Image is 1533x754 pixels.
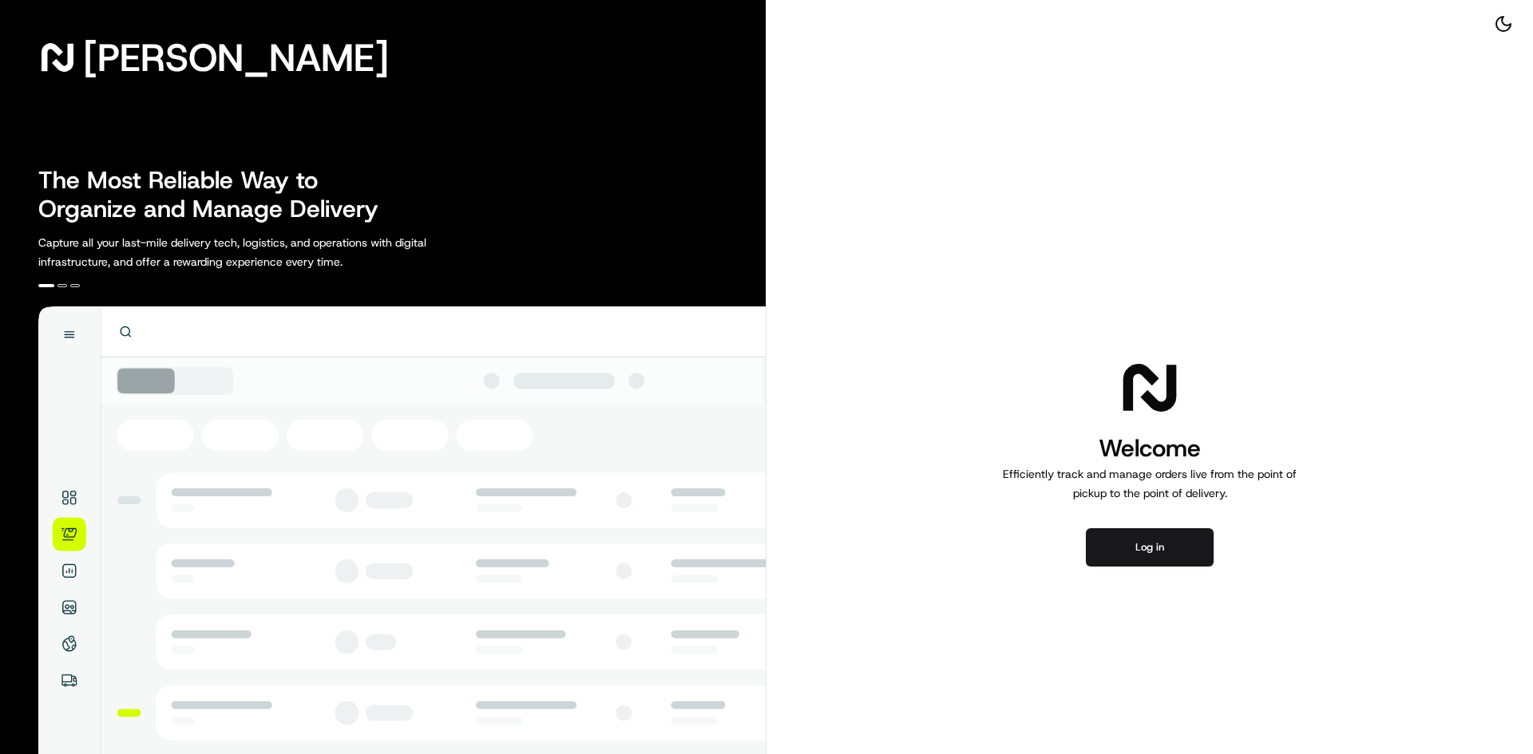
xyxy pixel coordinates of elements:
[1086,528,1214,566] button: Log in
[996,432,1303,464] h1: Welcome
[38,166,396,223] h2: The Most Reliable Way to Organize and Manage Delivery
[996,464,1303,503] p: Efficiently track and manage orders live from the point of pickup to the point of delivery.
[83,41,389,73] span: [PERSON_NAME]
[38,233,498,271] p: Capture all your last-mile delivery tech, logistics, and operations with digital infrastructure, ...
